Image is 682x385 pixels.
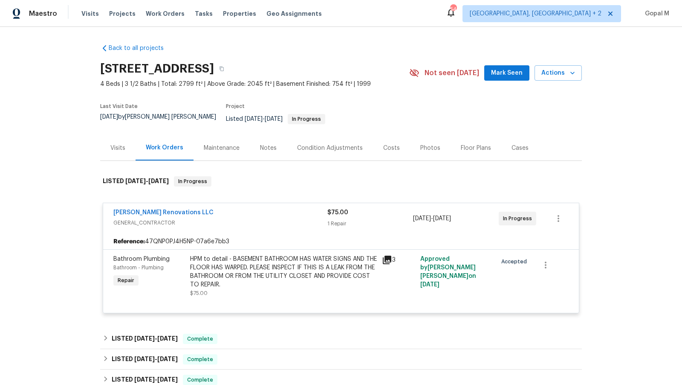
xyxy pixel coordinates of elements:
[327,219,413,228] div: 1 Repair
[433,216,451,222] span: [DATE]
[541,68,575,79] span: Actions
[134,335,178,341] span: -
[184,335,217,343] span: Complete
[413,216,431,222] span: [DATE]
[184,376,217,384] span: Complete
[157,356,178,362] span: [DATE]
[450,5,456,14] div: 54
[113,219,327,227] span: GENERAL_CONTRACTOR
[642,9,669,18] span: Gopal M
[184,355,217,364] span: Complete
[112,354,178,365] h6: LISTED
[175,177,211,186] span: In Progress
[113,210,214,216] a: [PERSON_NAME] Renovations LLC
[100,168,582,195] div: LISTED [DATE]-[DATE]In Progress
[100,104,138,109] span: Last Visit Date
[103,176,169,187] h6: LISTED
[511,144,529,152] div: Cases
[190,291,208,296] span: $75.00
[100,329,582,349] div: LISTED [DATE]-[DATE]Complete
[245,116,263,122] span: [DATE]
[289,117,324,122] span: In Progress
[245,116,283,122] span: -
[484,65,529,81] button: Mark Seen
[112,375,178,385] h6: LISTED
[297,144,363,152] div: Condition Adjustments
[134,356,155,362] span: [DATE]
[100,114,118,120] span: [DATE]
[420,282,439,288] span: [DATE]
[134,376,178,382] span: -
[157,376,178,382] span: [DATE]
[501,257,530,266] span: Accepted
[29,9,57,18] span: Maestro
[113,256,170,262] span: Bathroom Plumbing
[134,356,178,362] span: -
[100,44,182,52] a: Back to all projects
[125,178,146,184] span: [DATE]
[260,144,277,152] div: Notes
[214,61,229,76] button: Copy Address
[535,65,582,81] button: Actions
[113,265,164,270] span: Bathroom - Plumbing
[195,11,213,17] span: Tasks
[134,335,155,341] span: [DATE]
[226,116,325,122] span: Listed
[146,143,183,152] div: Work Orders
[125,178,169,184] span: -
[503,214,535,223] span: In Progress
[226,104,245,109] span: Project
[110,144,125,152] div: Visits
[413,214,451,223] span: -
[461,144,491,152] div: Floor Plans
[223,9,256,18] span: Properties
[148,178,169,184] span: [DATE]
[157,335,178,341] span: [DATE]
[103,234,579,249] div: 47QNP0PJ4H5NP-07a6e7bb3
[81,9,99,18] span: Visits
[112,334,178,344] h6: LISTED
[425,69,479,77] span: Not seen [DATE]
[204,144,240,152] div: Maintenance
[100,349,582,370] div: LISTED [DATE]-[DATE]Complete
[420,256,476,288] span: Approved by [PERSON_NAME] [PERSON_NAME] on
[134,376,155,382] span: [DATE]
[100,64,214,73] h2: [STREET_ADDRESS]
[113,237,145,246] b: Reference:
[109,9,136,18] span: Projects
[470,9,601,18] span: [GEOGRAPHIC_DATA], [GEOGRAPHIC_DATA] + 2
[266,9,322,18] span: Geo Assignments
[383,144,400,152] div: Costs
[491,68,523,79] span: Mark Seen
[190,255,377,289] div: HPM to detail - BASEMENT BATHROOM HAS WATER SIGNS AND THE FLOOR HAS WARPED. PLEASE INSPECT IF THI...
[265,116,283,122] span: [DATE]
[100,80,409,88] span: 4 Beds | 3 1/2 Baths | Total: 2799 ft² | Above Grade: 2045 ft² | Basement Finished: 754 ft² | 1999
[114,276,138,285] span: Repair
[382,255,415,265] div: 3
[420,144,440,152] div: Photos
[146,9,185,18] span: Work Orders
[327,210,348,216] span: $75.00
[100,114,226,130] div: by [PERSON_NAME] [PERSON_NAME]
